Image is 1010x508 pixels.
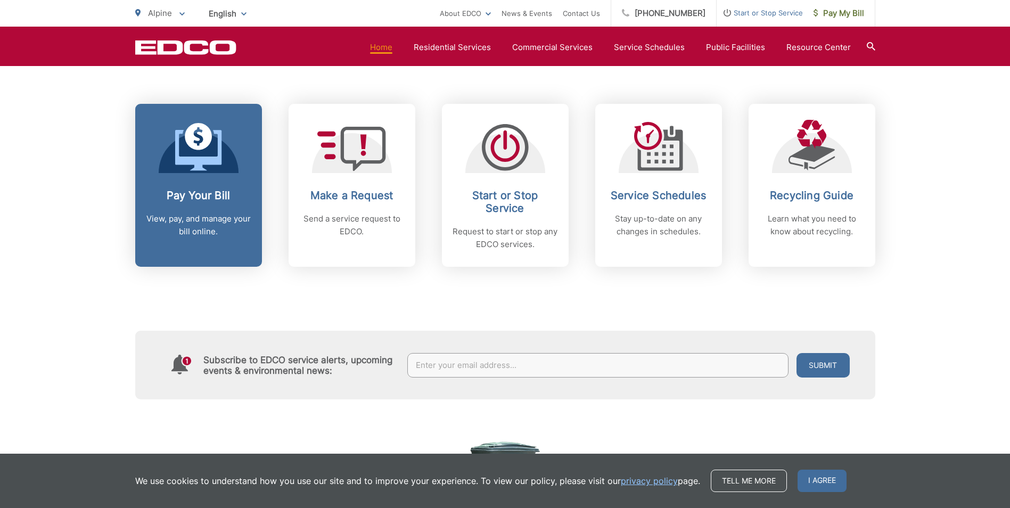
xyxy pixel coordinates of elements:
a: Home [370,41,392,54]
p: Stay up-to-date on any changes in schedules. [606,212,711,238]
a: privacy policy [621,474,678,487]
p: We use cookies to understand how you use our site and to improve your experience. To view our pol... [135,474,700,487]
p: Send a service request to EDCO. [299,212,405,238]
h2: Recycling Guide [759,189,865,202]
a: Service Schedules Stay up-to-date on any changes in schedules. [595,104,722,267]
input: Enter your email address... [407,353,789,378]
h2: Pay Your Bill [146,189,251,202]
p: Request to start or stop any EDCO services. [453,225,558,251]
a: Service Schedules [614,41,685,54]
a: News & Events [502,7,552,20]
span: I agree [798,470,847,492]
a: Make a Request Send a service request to EDCO. [289,104,415,267]
p: View, pay, and manage your bill online. [146,212,251,238]
span: Pay My Bill [814,7,864,20]
h2: Service Schedules [606,189,711,202]
a: Resource Center [786,41,851,54]
p: Learn what you need to know about recycling. [759,212,865,238]
h2: Make a Request [299,189,405,202]
button: Submit [796,353,850,378]
a: Pay Your Bill View, pay, and manage your bill online. [135,104,262,267]
a: Contact Us [563,7,600,20]
h4: Subscribe to EDCO service alerts, upcoming events & environmental news: [203,355,397,376]
a: EDCD logo. Return to the homepage. [135,40,236,55]
a: Recycling Guide Learn what you need to know about recycling. [749,104,875,267]
a: Tell me more [711,470,787,492]
a: About EDCO [440,7,491,20]
h2: Start or Stop Service [453,189,558,215]
a: Public Facilities [706,41,765,54]
span: English [201,4,254,23]
span: Alpine [148,8,172,18]
a: Commercial Services [512,41,593,54]
a: Residential Services [414,41,491,54]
